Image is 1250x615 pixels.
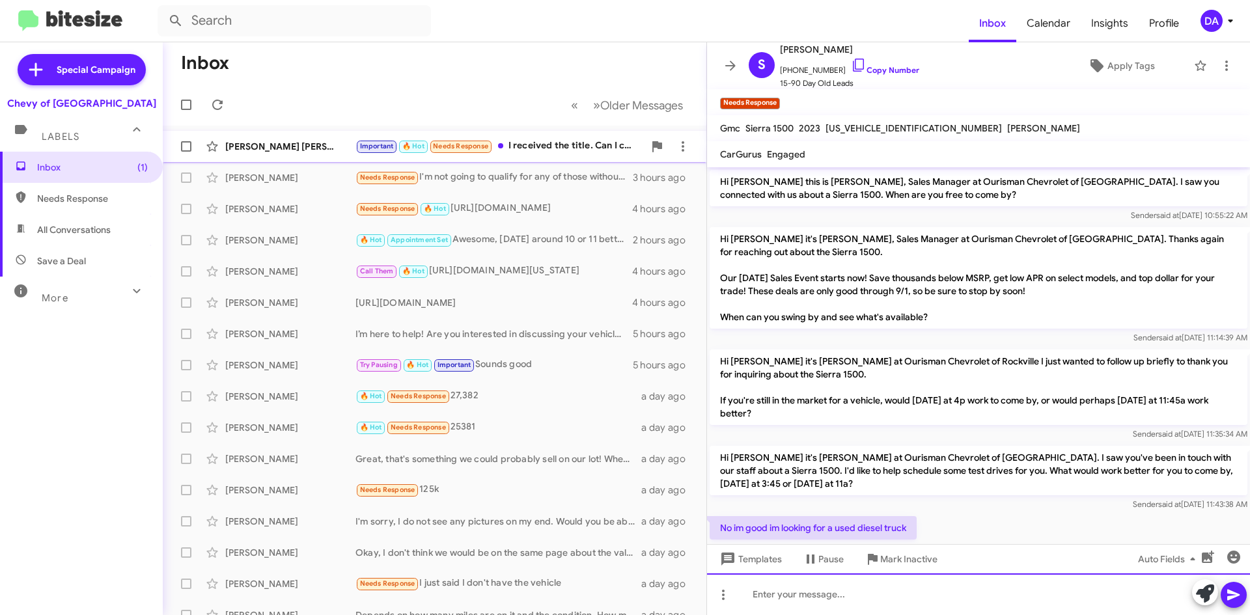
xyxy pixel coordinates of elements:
[355,296,632,309] div: [URL][DOMAIN_NAME]
[641,452,696,465] div: a day ago
[37,192,148,205] span: Needs Response
[758,55,766,75] span: S
[7,97,156,110] div: Chevy of [GEOGRAPHIC_DATA]
[780,77,919,90] span: 15-90 Day Old Leads
[137,161,148,174] span: (1)
[181,53,229,74] h1: Inbox
[710,170,1247,206] p: Hi [PERSON_NAME] this is [PERSON_NAME], Sales Manager at Ourisman Chevrolet of [GEOGRAPHIC_DATA]....
[1007,122,1080,134] span: [PERSON_NAME]
[225,421,355,434] div: [PERSON_NAME]
[42,292,68,304] span: More
[632,296,696,309] div: 4 hours ago
[42,131,79,143] span: Labels
[826,122,1002,134] span: [US_VEHICLE_IDENTIFICATION_NUMBER]
[1054,54,1187,77] button: Apply Tags
[37,161,148,174] span: Inbox
[355,420,641,435] div: 25381
[402,267,424,275] span: 🔥 Hot
[158,5,431,36] input: Search
[792,547,854,571] button: Pause
[355,139,644,154] div: I received the title. Can I come in [DATE] morning
[564,92,691,118] nav: Page navigation example
[360,485,415,494] span: Needs Response
[1081,5,1139,42] a: Insights
[1131,210,1247,220] span: Sender [DATE] 10:55:22 AM
[710,516,917,540] p: No im good im looking for a used diesel truck
[780,42,919,57] span: [PERSON_NAME]
[1128,547,1211,571] button: Auto Fields
[225,202,355,215] div: [PERSON_NAME]
[854,547,948,571] button: Mark Inactive
[406,361,428,369] span: 🔥 Hot
[57,63,135,76] span: Special Campaign
[225,171,355,184] div: [PERSON_NAME]
[710,349,1247,425] p: Hi [PERSON_NAME] it's [PERSON_NAME] at Ourisman Chevrolet of Rockville I just wanted to follow up...
[225,359,355,372] div: [PERSON_NAME]
[563,92,586,118] button: Previous
[641,577,696,590] div: a day ago
[360,579,415,588] span: Needs Response
[355,357,633,372] div: Sounds good
[818,547,844,571] span: Pause
[1158,499,1181,509] span: said at
[710,446,1247,495] p: Hi [PERSON_NAME] it's [PERSON_NAME] at Ourisman Chevrolet of [GEOGRAPHIC_DATA]. I saw you've been...
[1139,5,1189,42] a: Profile
[1133,429,1247,439] span: Sender [DATE] 11:35:34 AM
[360,392,382,400] span: 🔥 Hot
[633,171,696,184] div: 3 hours ago
[707,547,792,571] button: Templates
[225,546,355,559] div: [PERSON_NAME]
[641,484,696,497] div: a day ago
[360,173,415,182] span: Needs Response
[355,576,641,591] div: I just said I don't have the vehicle
[1159,333,1182,342] span: said at
[720,148,762,160] span: CarGurus
[391,392,446,400] span: Needs Response
[225,140,355,153] div: [PERSON_NAME] [PERSON_NAME]
[593,97,600,113] span: »
[641,390,696,403] div: a day ago
[355,264,632,279] div: [URL][DOMAIN_NAME][US_STATE]
[225,452,355,465] div: [PERSON_NAME]
[18,54,146,85] a: Special Campaign
[360,142,394,150] span: Important
[355,201,632,216] div: [URL][DOMAIN_NAME]
[1133,499,1247,509] span: Sender [DATE] 11:43:38 AM
[360,423,382,431] span: 🔥 Hot
[225,484,355,497] div: [PERSON_NAME]
[360,236,382,244] span: 🔥 Hot
[391,236,448,244] span: Appointment Set
[1107,54,1155,77] span: Apply Tags
[799,122,820,134] span: 2023
[355,327,633,340] div: I’m here to help! Are you interested in discussing your vehicle further or exploring options for ...
[355,546,641,559] div: Okay, I don't think we would be on the same page about the value. I wouldn't even be selling one ...
[355,232,633,247] div: Awesome, [DATE] around 10 or 11 better?
[632,202,696,215] div: 4 hours ago
[355,515,641,528] div: I'm sorry, I do not see any pictures on my end. Would you be able to send them to my direct line?...
[37,223,111,236] span: All Conversations
[1133,333,1247,342] span: Sender [DATE] 11:14:39 AM
[633,359,696,372] div: 5 hours ago
[225,577,355,590] div: [PERSON_NAME]
[37,254,86,267] span: Save a Deal
[780,57,919,77] span: [PHONE_NUMBER]
[433,142,488,150] span: Needs Response
[851,65,919,75] a: Copy Number
[720,122,740,134] span: Gmc
[355,170,633,185] div: I'm not going to qualify for any of those without a considerable down
[641,546,696,559] div: a day ago
[360,204,415,213] span: Needs Response
[1201,10,1223,32] div: DA
[1016,5,1081,42] a: Calendar
[600,98,683,113] span: Older Messages
[969,5,1016,42] a: Inbox
[641,515,696,528] div: a day ago
[355,452,641,465] div: Great, that's something we could probably sell on our lot! When would you be able to stop by so w...
[225,390,355,403] div: [PERSON_NAME]
[710,543,778,553] span: [DATE] 12:02:06 PM
[745,122,794,134] span: Sierra 1500
[710,227,1247,329] p: Hi [PERSON_NAME] it's [PERSON_NAME], Sales Manager at Ourisman Chevrolet of [GEOGRAPHIC_DATA]. Th...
